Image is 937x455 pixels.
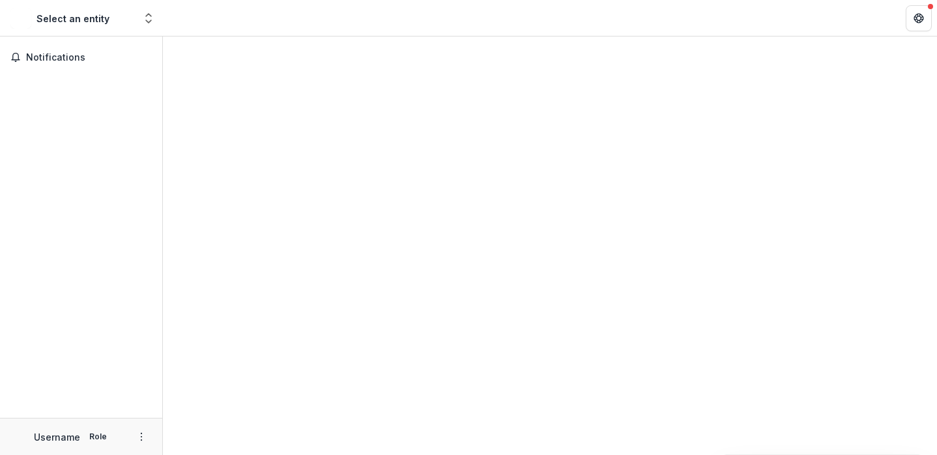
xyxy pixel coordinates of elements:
[85,431,111,443] p: Role
[26,52,152,63] span: Notifications
[36,12,109,25] div: Select an entity
[5,47,157,68] button: Notifications
[34,430,80,444] p: Username
[134,429,149,445] button: More
[139,5,158,31] button: Open entity switcher
[906,5,932,31] button: Get Help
